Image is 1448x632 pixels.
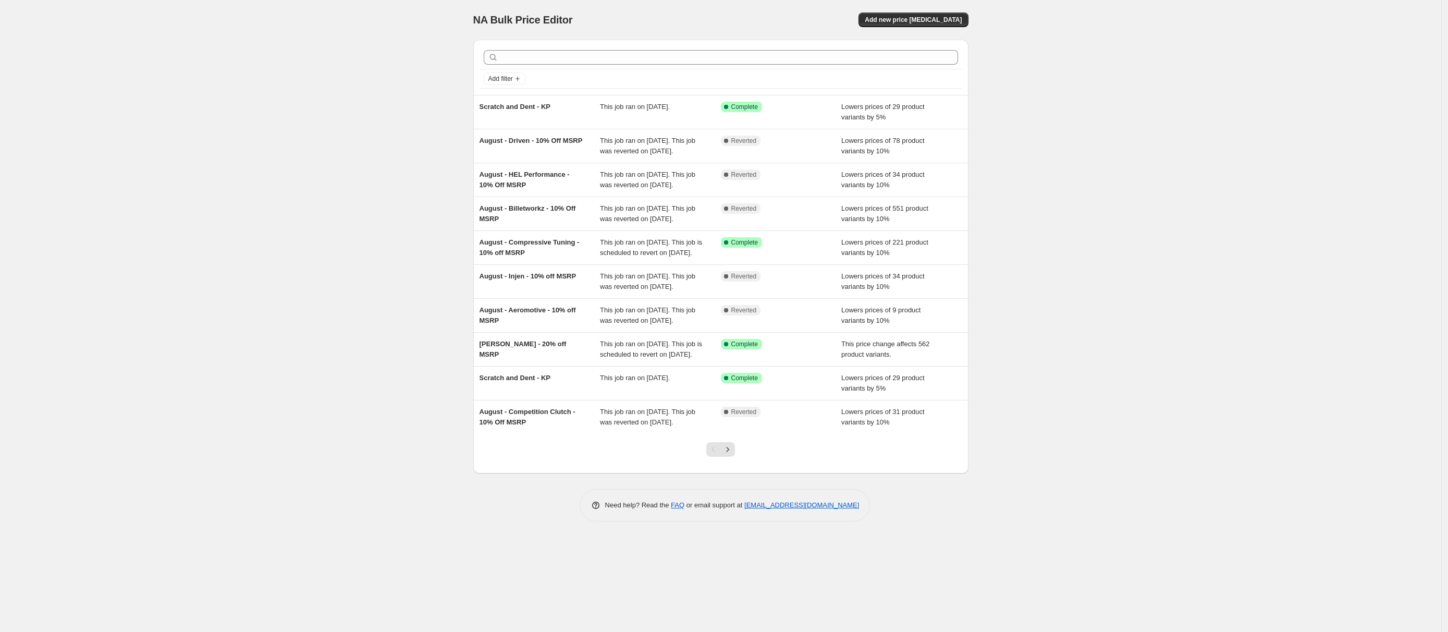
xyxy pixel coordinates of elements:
[480,137,583,144] span: August - Driven - 10% Off MSRP
[684,501,744,509] span: or email support at
[731,204,757,213] span: Reverted
[731,306,757,314] span: Reverted
[480,306,576,324] span: August - Aeromotive - 10% off MSRP
[600,103,670,111] span: This job ran on [DATE].
[841,171,925,189] span: Lowers prices of 34 product variants by 10%
[484,72,525,85] button: Add filter
[671,501,684,509] a: FAQ
[841,137,925,155] span: Lowers prices of 78 product variants by 10%
[473,14,573,26] span: NA Bulk Price Editor
[600,204,695,223] span: This job ran on [DATE]. This job was reverted on [DATE].
[731,171,757,179] span: Reverted
[731,103,758,111] span: Complete
[600,238,702,257] span: This job ran on [DATE]. This job is scheduled to revert on [DATE].
[480,171,570,189] span: August - HEL Performance - 10% Off MSRP
[841,238,928,257] span: Lowers prices of 221 product variants by 10%
[720,442,735,457] button: Next
[731,137,757,145] span: Reverted
[600,306,695,324] span: This job ran on [DATE]. This job was reverted on [DATE].
[600,340,702,358] span: This job ran on [DATE]. This job is scheduled to revert on [DATE].
[744,501,859,509] a: [EMAIL_ADDRESS][DOMAIN_NAME]
[841,103,925,121] span: Lowers prices of 29 product variants by 5%
[841,204,928,223] span: Lowers prices of 551 product variants by 10%
[600,408,695,426] span: This job ran on [DATE]. This job was reverted on [DATE].
[600,374,670,382] span: This job ran on [DATE].
[480,103,551,111] span: Scratch and Dent - KP
[841,408,925,426] span: Lowers prices of 31 product variants by 10%
[865,16,962,24] span: Add new price [MEDICAL_DATA]
[731,374,758,382] span: Complete
[731,238,758,247] span: Complete
[858,13,968,27] button: Add new price [MEDICAL_DATA]
[731,408,757,416] span: Reverted
[605,501,671,509] span: Need help? Read the
[600,137,695,155] span: This job ran on [DATE]. This job was reverted on [DATE].
[731,340,758,348] span: Complete
[480,238,580,257] span: August - Compressive Tuning - 10% off MSRP
[480,204,576,223] span: August - Billetworkz - 10% Off MSRP
[480,272,576,280] span: August - Injen - 10% off MSRP
[706,442,735,457] nav: Pagination
[841,272,925,290] span: Lowers prices of 34 product variants by 10%
[600,171,695,189] span: This job ran on [DATE]. This job was reverted on [DATE].
[841,306,921,324] span: Lowers prices of 9 product variants by 10%
[480,374,551,382] span: Scratch and Dent - KP
[841,340,930,358] span: This price change affects 562 product variants.
[841,374,925,392] span: Lowers prices of 29 product variants by 5%
[488,75,513,83] span: Add filter
[731,272,757,281] span: Reverted
[600,272,695,290] span: This job ran on [DATE]. This job was reverted on [DATE].
[480,408,575,426] span: August - Competition Clutch - 10% Off MSRP
[480,340,567,358] span: [PERSON_NAME] - 20% off MSRP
